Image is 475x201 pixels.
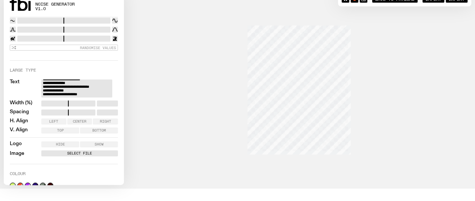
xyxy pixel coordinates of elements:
[10,68,36,72] label: Large Type
[73,120,86,123] span: Center
[57,129,64,132] span: Top
[10,45,118,51] button: Randomise Values
[49,120,58,123] span: Left
[10,141,22,147] label: Logo
[10,79,20,97] label: Text
[80,46,116,50] span: Randomise Values
[10,100,32,106] label: Width (%)
[35,7,75,11] span: v1.0
[10,118,28,124] label: H. Align
[10,151,24,156] label: Image
[95,142,104,146] span: Show
[35,2,75,6] span: Noise Generator
[10,127,28,133] label: V. Align
[100,120,111,123] span: Right
[92,129,106,132] span: Bottom
[10,109,29,115] label: Spacing
[43,150,116,156] label: Select File
[56,142,65,146] span: Hide
[10,172,26,176] label: Colour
